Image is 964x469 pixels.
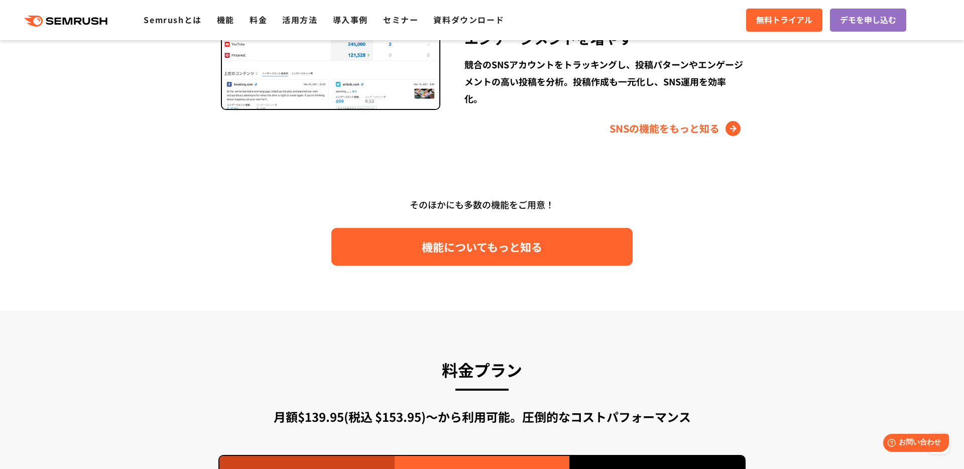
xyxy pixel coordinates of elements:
[282,14,317,26] a: 活用方法
[193,195,771,214] div: そのほかにも多数の機能をご用意！
[218,356,746,383] h3: 料金プラン
[610,121,743,137] a: SNSの機能をもっと知る
[746,9,822,32] a: 無料トライアル
[875,430,953,458] iframe: Help widget launcher
[464,56,743,107] div: 競合のSNSアカウントをトラッキングし、投稿パターンやエンゲージメントの高い投稿を分析。投稿作成も一元化し、SNS運用を効率化。
[333,14,368,26] a: 導入事例
[217,14,234,26] a: 機能
[383,14,418,26] a: セミナー
[422,238,542,256] span: 機能についてもっと知る
[433,14,504,26] a: 資料ダウンロード
[331,228,633,266] a: 機能についてもっと知る
[218,408,746,426] div: 月額$139.95(税込 $153.95)〜から利用可能。圧倒的なコストパフォーマンス
[840,14,896,27] span: デモを申し込む
[756,14,812,27] span: 無料トライアル
[830,9,906,32] a: デモを申し込む
[144,14,201,26] a: Semrushとは
[250,14,267,26] a: 料金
